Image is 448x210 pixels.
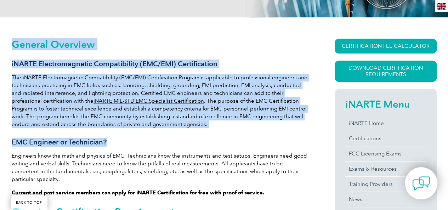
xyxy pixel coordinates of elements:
a: iNARTE MIL-STD EMC Specialist Certification [93,98,204,104]
img: en [437,3,446,10]
a: Download Certification Requirements [335,61,437,82]
h3: iNARTE Electromagnetic Compatibility (EMC/EMI) Certification [12,59,309,68]
a: News [345,192,426,207]
a: CERTIFICATION FEE CALCULATOR [335,39,437,53]
h3: EMC Engineer or Technician? [12,138,309,147]
strong: Current and past service members can apply for iNARTE Certification for free with proof of service. [12,189,265,196]
a: FCC Licensing Exams [345,146,426,161]
a: BACK TO TOP [11,195,47,210]
a: Exams & Resources [345,161,426,176]
img: contact-chat.png [412,175,430,192]
p: The iNARTE Electromagnetic Compatibility (EMC/EMI) Certification Program is applicable to profess... [12,74,309,128]
h2: iNARTE Menu [345,98,426,110]
a: Training Providers [345,177,426,192]
p: Engineers know the math and physics of EMC. Technicians know the instruments and test setups. Eng... [12,152,309,183]
a: Certifications [345,131,426,146]
h2: General Overview [12,39,309,50]
a: iNARTE Home [345,116,426,131]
